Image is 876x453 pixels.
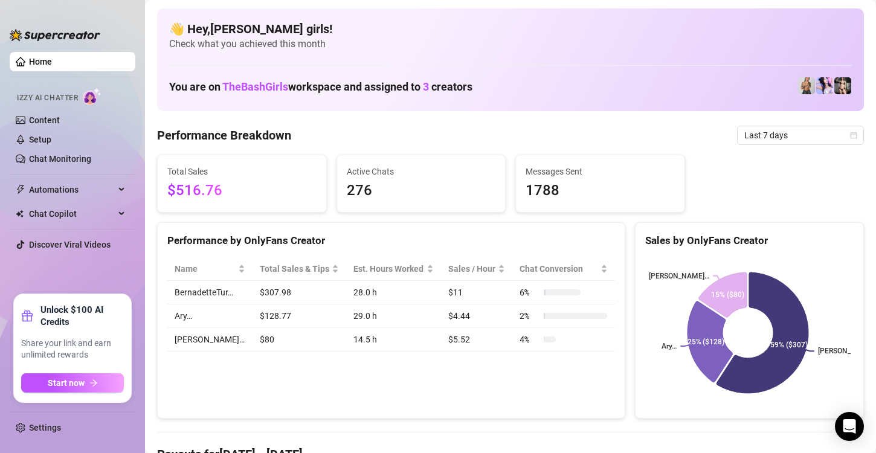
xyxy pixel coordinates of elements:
img: Chat Copilot [16,210,24,218]
img: logo-BBDzfeDw.svg [10,29,100,41]
text: [PERSON_NAME]… [649,272,709,280]
th: Sales / Hour [441,257,512,281]
span: thunderbolt [16,185,25,194]
span: 1788 [526,179,675,202]
span: Total Sales & Tips [260,262,330,275]
td: BernadetteTur… [167,281,253,304]
span: Active Chats [347,165,496,178]
td: 14.5 h [346,328,441,352]
span: Total Sales [167,165,317,178]
td: Ary… [167,304,253,328]
h1: You are on workspace and assigned to creators [169,80,472,94]
span: Last 7 days [744,126,857,144]
span: arrow-right [89,379,98,387]
span: Automations [29,180,115,199]
th: Chat Conversion [512,257,615,281]
span: 4 % [520,333,539,346]
a: Setup [29,135,51,144]
span: TheBashGirls [222,80,288,93]
span: Start now [48,378,85,388]
strong: Unlock $100 AI Credits [40,304,124,328]
img: BernadetteTur [798,77,815,94]
td: $307.98 [253,281,347,304]
span: Share your link and earn unlimited rewards [21,338,124,361]
span: 2 % [520,309,539,323]
td: [PERSON_NAME]… [167,328,253,352]
img: Bonnie [834,77,851,94]
text: Ary… [662,342,677,350]
a: Settings [29,423,61,432]
th: Total Sales & Tips [253,257,347,281]
a: Home [29,57,52,66]
div: Performance by OnlyFans Creator [167,233,615,249]
a: Chat Monitoring [29,154,91,164]
span: Izzy AI Chatter [17,92,78,104]
td: 29.0 h [346,304,441,328]
img: AI Chatter [83,88,101,105]
span: $516.76 [167,179,317,202]
td: $128.77 [253,304,347,328]
span: Check what you achieved this month [169,37,852,51]
span: Messages Sent [526,165,675,178]
td: 28.0 h [346,281,441,304]
h4: Performance Breakdown [157,127,291,144]
td: $11 [441,281,512,304]
span: 3 [423,80,429,93]
button: Start nowarrow-right [21,373,124,393]
span: 6 % [520,286,539,299]
h4: 👋 Hey, [PERSON_NAME] girls ! [169,21,852,37]
td: $80 [253,328,347,352]
a: Discover Viral Videos [29,240,111,249]
th: Name [167,257,253,281]
td: $4.44 [441,304,512,328]
span: Sales / Hour [448,262,495,275]
span: Chat Copilot [29,204,115,223]
span: calendar [850,132,857,139]
td: $5.52 [441,328,512,352]
div: Sales by OnlyFans Creator [645,233,854,249]
div: Est. Hours Worked [353,262,424,275]
span: gift [21,310,33,322]
span: Chat Conversion [520,262,598,275]
span: 276 [347,179,496,202]
div: Open Intercom Messenger [835,412,864,441]
a: Content [29,115,60,125]
img: Ary [816,77,833,94]
span: Name [175,262,236,275]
